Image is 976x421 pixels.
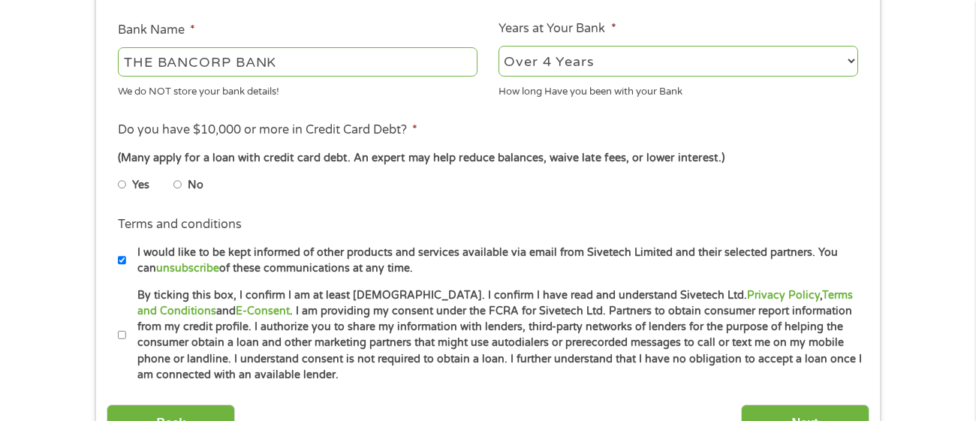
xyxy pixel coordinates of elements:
a: Terms and Conditions [137,289,853,317]
div: (Many apply for a loan with credit card debt. An expert may help reduce balances, waive late fees... [118,150,858,167]
label: By ticking this box, I confirm I am at least [DEMOGRAPHIC_DATA]. I confirm I have read and unders... [126,287,863,383]
label: I would like to be kept informed of other products and services available via email from Sivetech... [126,245,863,277]
a: unsubscribe [156,262,219,275]
div: We do NOT store your bank details! [118,79,477,99]
label: No [188,177,203,194]
label: Yes [132,177,149,194]
label: Bank Name [118,23,195,38]
a: E-Consent [236,305,290,317]
a: Privacy Policy [747,289,820,302]
label: Do you have $10,000 or more in Credit Card Debt? [118,122,417,138]
div: How long Have you been with your Bank [499,79,858,99]
label: Years at Your Bank [499,21,616,37]
label: Terms and conditions [118,217,242,233]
